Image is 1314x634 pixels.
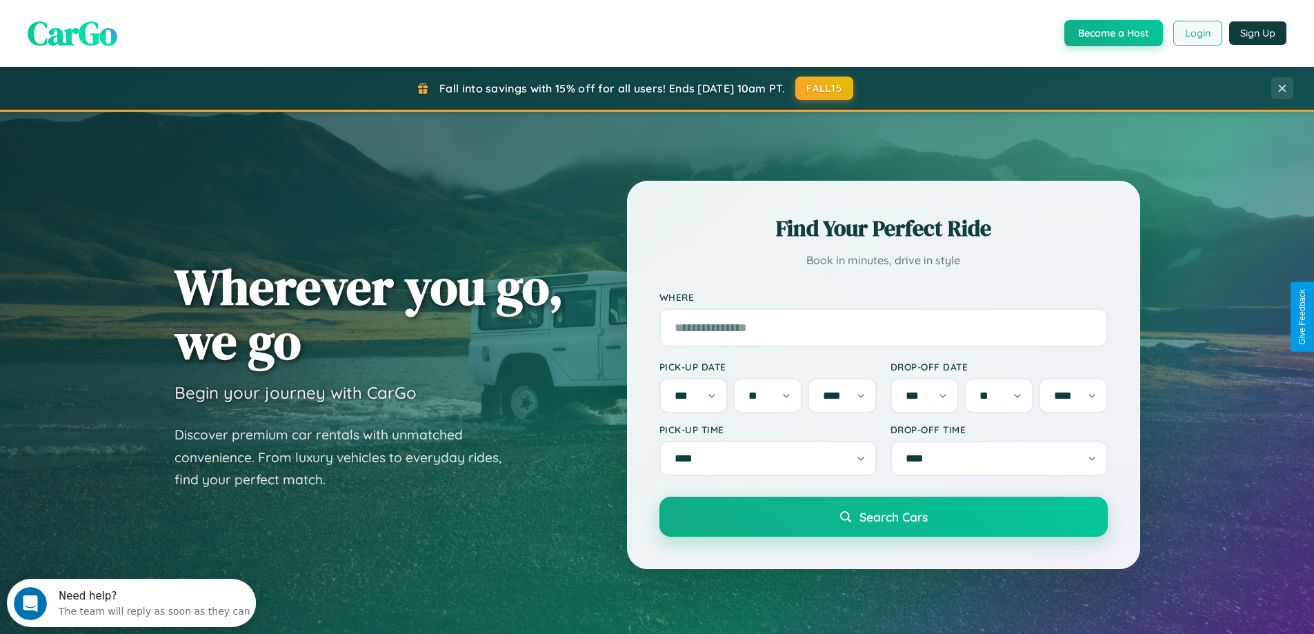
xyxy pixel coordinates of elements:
[1173,21,1222,46] button: Login
[6,6,257,43] div: Open Intercom Messenger
[175,382,417,403] h3: Begin your journey with CarGo
[1229,21,1286,45] button: Sign Up
[175,259,564,368] h1: Wherever you go, we go
[659,291,1108,303] label: Where
[659,361,877,373] label: Pick-up Date
[659,250,1108,270] p: Book in minutes, drive in style
[439,81,785,95] span: Fall into savings with 15% off for all users! Ends [DATE] 10am PT.
[14,587,47,620] iframe: Intercom live chat
[52,23,243,37] div: The team will reply as soon as they can
[52,12,243,23] div: Need help?
[859,509,928,524] span: Search Cars
[7,579,256,627] iframe: Intercom live chat discovery launcher
[659,424,877,435] label: Pick-up Time
[1297,289,1307,345] div: Give Feedback
[175,424,519,491] p: Discover premium car rentals with unmatched convenience. From luxury vehicles to everyday rides, ...
[659,213,1108,244] h2: Find Your Perfect Ride
[890,424,1108,435] label: Drop-off Time
[1064,20,1163,46] button: Become a Host
[890,361,1108,373] label: Drop-off Date
[659,497,1108,537] button: Search Cars
[28,10,117,56] span: CarGo
[795,77,853,100] button: FALL15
